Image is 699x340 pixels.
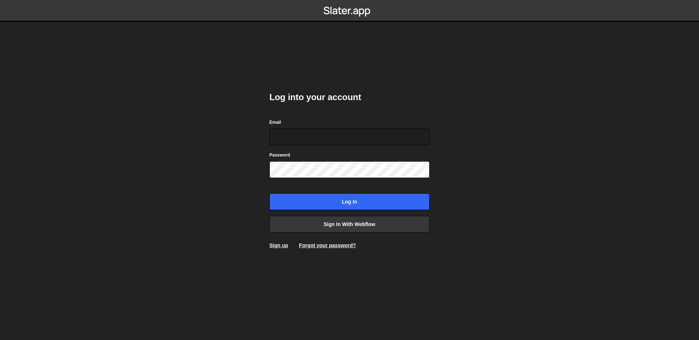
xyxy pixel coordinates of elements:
[269,216,430,233] a: Sign in with Webflow
[269,151,290,159] label: Password
[299,242,356,248] a: Forgot your password?
[269,119,281,126] label: Email
[269,242,288,248] a: Sign up
[269,91,430,103] h2: Log into your account
[269,193,430,210] input: Log in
